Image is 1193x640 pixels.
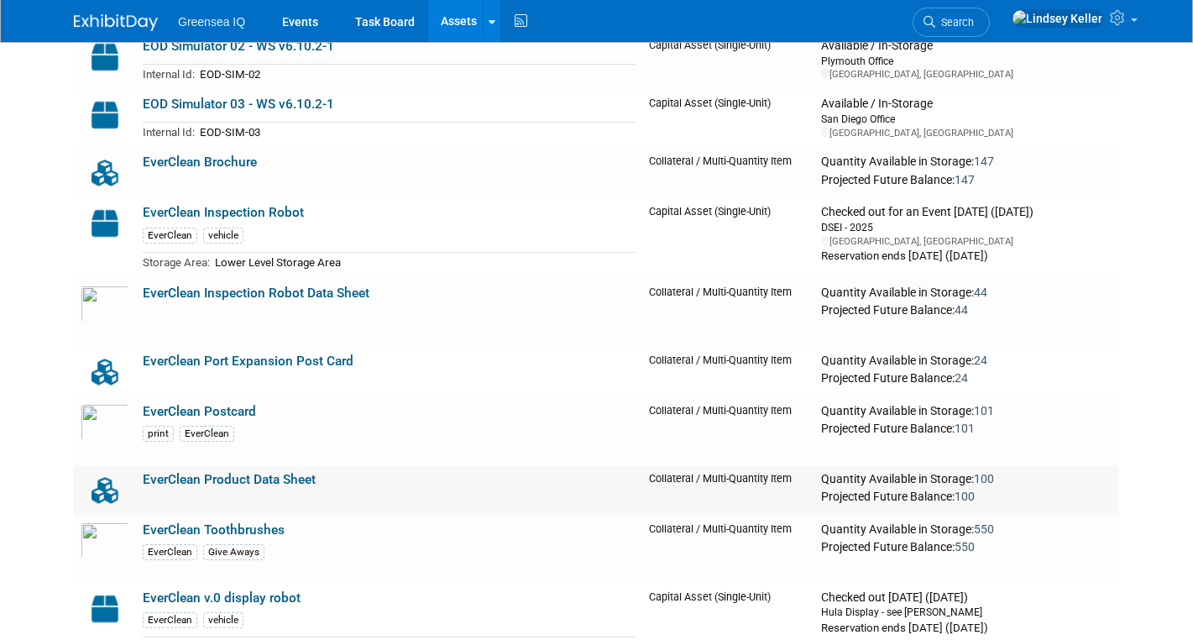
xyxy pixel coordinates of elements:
img: Capital-Asset-Icon-2.png [81,39,129,76]
div: Quantity Available in Storage: [821,155,1112,170]
span: 44 [955,303,968,317]
div: Plymouth Office [821,54,1112,68]
span: Storage Area: [143,256,210,269]
td: Capital Asset (Single-Unit) [642,90,814,148]
div: Give Aways [203,544,264,560]
div: DSEI - 2025 [821,220,1112,234]
div: vehicle [203,612,243,628]
div: print [143,426,174,442]
span: 550 [974,522,994,536]
span: 100 [974,472,994,485]
img: Collateral-Icon-2.png [81,354,129,391]
td: Collateral / Multi-Quantity Item [642,347,814,397]
div: Projected Future Balance: [821,368,1112,386]
a: EverClean Toothbrushes [143,522,285,538]
td: Lower Level Storage Area [210,253,636,272]
div: [GEOGRAPHIC_DATA], [GEOGRAPHIC_DATA] [821,127,1112,139]
a: EverClean Postcard [143,404,256,419]
div: Projected Future Balance: [821,537,1112,555]
div: EverClean [143,228,197,244]
img: Capital-Asset-Icon-2.png [81,590,129,627]
img: Collateral-Icon-2.png [81,155,129,191]
a: EOD Simulator 03 - WS v6.10.2-1 [143,97,334,112]
td: Internal Id: [143,64,195,83]
a: EverClean Product Data Sheet [143,472,316,487]
span: Greensea IQ [178,15,245,29]
div: San Diego Office [821,112,1112,126]
td: Collateral / Multi-Quantity Item [642,397,814,465]
td: Collateral / Multi-Quantity Item [642,279,814,347]
td: EOD-SIM-03 [195,122,636,141]
a: EverClean Port Expansion Post Card [143,354,353,369]
td: Collateral / Multi-Quantity Item [642,516,814,584]
div: Quantity Available in Storage: [821,286,1112,301]
td: Capital Asset (Single-Unit) [642,198,814,278]
div: Projected Future Balance: [821,486,1112,505]
a: EverClean Inspection Robot [143,205,304,220]
div: Quantity Available in Storage: [821,472,1112,487]
a: EOD Simulator 02 - WS v6.10.2-1 [143,39,334,54]
span: 101 [955,422,975,435]
img: Lindsey Keller [1012,9,1103,28]
span: 550 [955,540,975,553]
td: Collateral / Multi-Quantity Item [642,465,814,516]
div: EverClean [143,612,197,628]
a: Search [913,8,990,37]
span: Search [935,16,974,29]
div: Available / In-Storage [821,97,1112,112]
span: 147 [955,173,975,186]
td: Capital Asset (Single-Unit) [642,32,814,90]
span: 24 [974,354,987,367]
img: Capital-Asset-Icon-2.png [81,97,129,134]
div: Projected Future Balance: [821,418,1112,437]
a: EverClean v.0 display robot [143,590,301,606]
img: Capital-Asset-Icon-2.png [81,205,129,242]
div: Checked out for an Event [DATE] ([DATE]) [821,205,1112,220]
span: 147 [974,155,994,168]
div: Quantity Available in Storage: [821,522,1112,538]
div: EverClean [143,544,197,560]
div: Reservation ends [DATE] ([DATE]) [821,620,1112,636]
div: EverClean [180,426,234,442]
span: 100 [955,490,975,503]
div: vehicle [203,228,243,244]
td: EOD-SIM-02 [195,64,636,83]
span: 101 [974,404,994,417]
a: EverClean Brochure [143,155,257,170]
td: Collateral / Multi-Quantity Item [642,148,814,198]
div: Projected Future Balance: [821,170,1112,188]
div: Checked out [DATE] ([DATE]) [821,590,1112,606]
div: Quantity Available in Storage: [821,404,1112,419]
span: 44 [974,286,987,299]
a: EverClean Inspection Robot Data Sheet [143,286,369,301]
span: 24 [955,371,968,385]
td: Internal Id: [143,122,195,141]
div: Hula Display - see [PERSON_NAME] [821,605,1112,619]
div: Available / In-Storage [821,39,1112,54]
div: Reservation ends [DATE] ([DATE]) [821,248,1112,264]
div: Quantity Available in Storage: [821,354,1112,369]
div: Projected Future Balance: [821,300,1112,318]
img: Collateral-Icon-2.png [81,472,129,509]
img: ExhibitDay [74,14,158,31]
div: [GEOGRAPHIC_DATA], [GEOGRAPHIC_DATA] [821,68,1112,81]
div: [GEOGRAPHIC_DATA], [GEOGRAPHIC_DATA] [821,235,1112,248]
